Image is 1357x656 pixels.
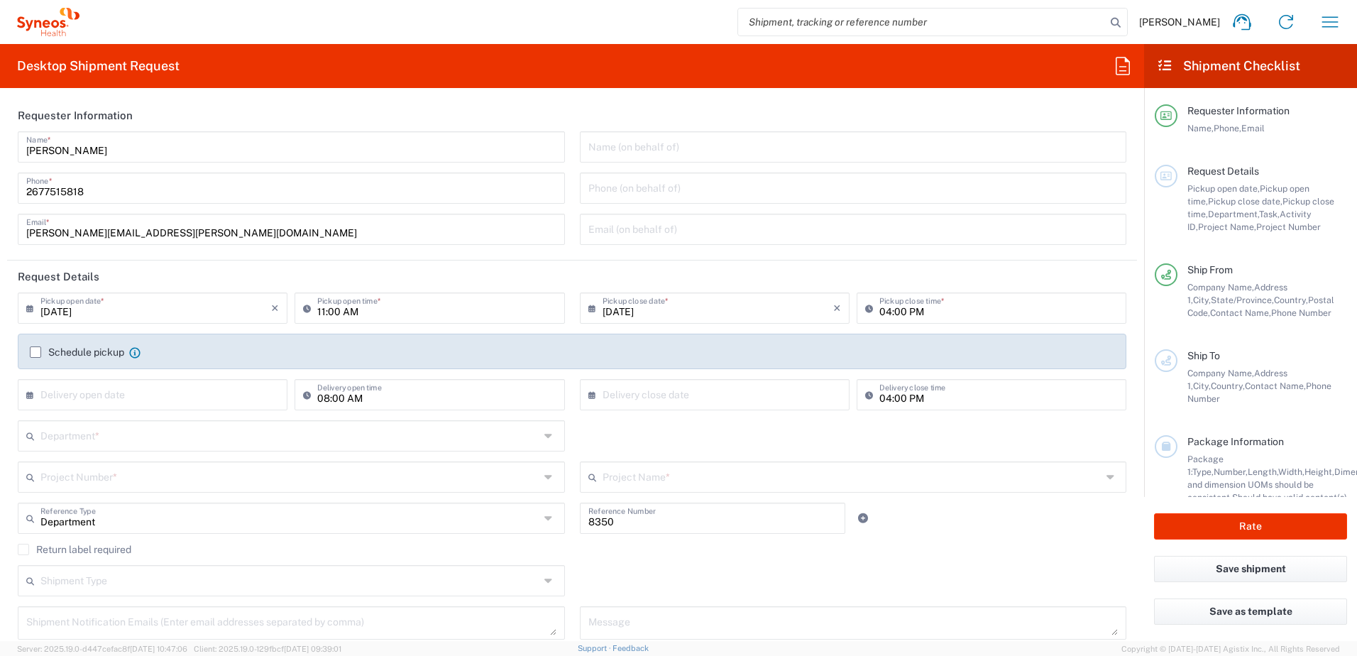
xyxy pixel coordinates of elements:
[1208,196,1282,207] span: Pickup close date,
[1211,381,1245,391] span: Country,
[18,109,133,123] h2: Requester Information
[1198,222,1256,232] span: Project Name,
[1187,264,1233,275] span: Ship From
[1139,16,1220,28] span: [PERSON_NAME]
[1232,492,1347,503] span: Should have valid content(s)
[1192,466,1214,477] span: Type,
[1278,466,1304,477] span: Width,
[130,645,187,653] span: [DATE] 10:47:06
[612,644,649,652] a: Feedback
[18,270,99,284] h2: Request Details
[1121,643,1340,655] span: Copyright © [DATE]-[DATE] Agistix Inc., All Rights Reserved
[194,645,341,653] span: Client: 2025.19.0-129fbcf
[1154,513,1347,540] button: Rate
[1154,556,1347,582] button: Save shipment
[1271,307,1331,318] span: Phone Number
[1256,222,1321,232] span: Project Number
[1193,381,1211,391] span: City,
[1157,58,1300,75] h2: Shipment Checklist
[1154,598,1347,625] button: Save as template
[17,645,187,653] span: Server: 2025.19.0-d447cefac8f
[18,544,131,555] label: Return label required
[271,297,279,319] i: ×
[1187,105,1290,116] span: Requester Information
[1187,123,1214,133] span: Name,
[738,9,1106,35] input: Shipment, tracking or reference number
[1208,209,1259,219] span: Department,
[1304,466,1334,477] span: Height,
[30,346,124,358] label: Schedule pickup
[578,644,613,652] a: Support
[1187,436,1284,447] span: Package Information
[833,297,841,319] i: ×
[1214,466,1248,477] span: Number,
[17,58,180,75] h2: Desktop Shipment Request
[1187,165,1259,177] span: Request Details
[1241,123,1265,133] span: Email
[1274,295,1308,305] span: Country,
[1259,209,1280,219] span: Task,
[1193,295,1211,305] span: City,
[1211,295,1274,305] span: State/Province,
[1187,454,1224,477] span: Package 1:
[1210,307,1271,318] span: Contact Name,
[1187,282,1254,293] span: Company Name,
[1245,381,1306,391] span: Contact Name,
[1214,123,1241,133] span: Phone,
[284,645,341,653] span: [DATE] 09:39:01
[1187,368,1254,378] span: Company Name,
[853,508,873,528] a: Add Reference
[1187,350,1220,361] span: Ship To
[1248,466,1278,477] span: Length,
[1187,183,1260,194] span: Pickup open date,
